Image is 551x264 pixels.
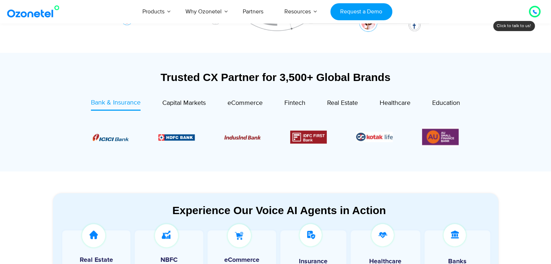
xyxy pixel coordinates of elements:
[422,127,459,146] div: 6 / 6
[66,257,127,263] h5: Real Estate
[92,133,129,141] div: 1 / 6
[432,99,460,107] span: Education
[356,132,393,142] div: 5 / 6
[228,98,263,110] a: eCommerce
[228,99,263,107] span: eCommerce
[211,257,272,263] h5: eCommerce
[422,127,459,146] img: Picture13.png
[356,132,393,142] img: Picture26.jpg
[380,99,410,107] span: Healthcare
[284,99,305,107] span: Fintech
[162,99,206,107] span: Capital Markets
[53,71,498,84] div: Trusted CX Partner for 3,500+ Global Brands
[330,3,392,20] a: Request a Demo
[138,257,200,263] h5: NBFC
[92,134,129,141] img: Picture8.png
[327,99,358,107] span: Real Estate
[158,133,195,141] div: 2 / 6
[162,98,206,110] a: Capital Markets
[224,135,261,140] img: Picture10.png
[290,131,327,144] img: Picture12.png
[327,98,358,110] a: Real Estate
[158,134,195,140] img: Picture9.png
[380,98,410,110] a: Healthcare
[290,131,327,144] div: 4 / 6
[93,127,459,146] div: Image Carousel
[224,133,261,141] div: 3 / 6
[60,204,498,217] div: Experience Our Voice AI Agents in Action
[284,98,305,110] a: Fintech
[91,98,141,111] a: Bank & Insurance
[91,99,141,107] span: Bank & Insurance
[432,98,460,110] a: Education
